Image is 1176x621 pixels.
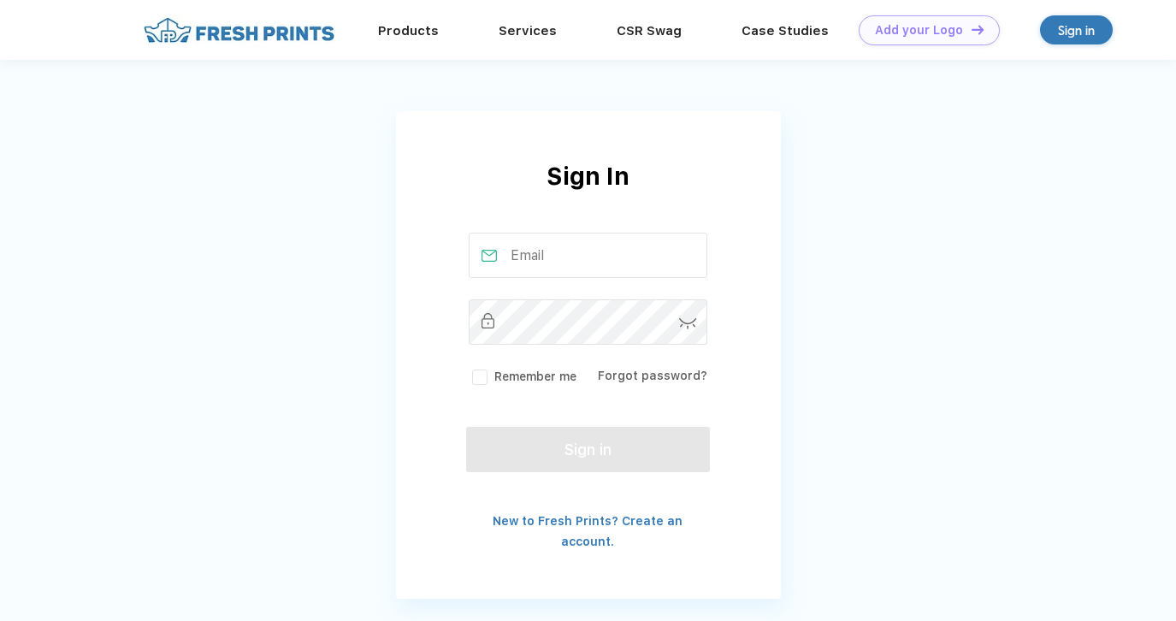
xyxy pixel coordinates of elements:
img: fo%20logo%202.webp [139,15,340,45]
div: Sign In [396,158,781,233]
img: password_inactive.svg [482,313,495,328]
a: New to Fresh Prints? Create an account. [493,514,683,548]
img: password-icon.svg [679,318,697,329]
a: Products [378,23,439,38]
img: email_active.svg [482,250,497,262]
button: Sign in [466,427,709,472]
input: Email [469,233,707,278]
a: Sign in [1040,15,1113,44]
div: Sign in [1058,21,1095,40]
label: Remember me [469,368,576,386]
img: DT [972,25,984,34]
a: Forgot password? [598,369,707,382]
div: Add your Logo [875,23,963,38]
